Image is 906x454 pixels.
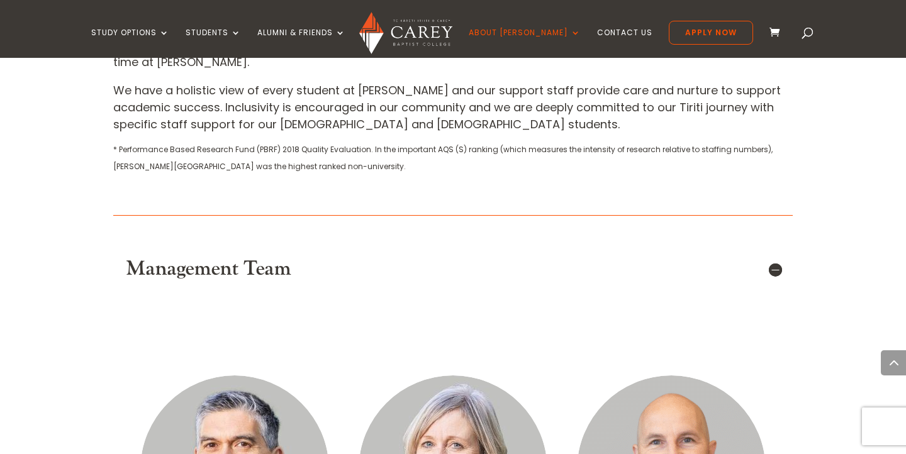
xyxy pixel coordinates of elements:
a: Alumni & Friends [257,28,345,58]
a: About [PERSON_NAME] [469,28,581,58]
span: We have a holistic view of every student at [PERSON_NAME] and our support staff provide care and ... [113,82,781,132]
a: Contact Us [597,28,652,58]
img: Carey Baptist College [359,12,452,54]
a: Apply Now [669,21,753,45]
a: Study Options [91,28,169,58]
a: Students [186,28,241,58]
p: * Performance Based Research Fund (PBRF) 2018 Quality Evaluation. In the important AQS (S) rankin... [113,141,793,175]
h5: Management Team [126,257,780,281]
